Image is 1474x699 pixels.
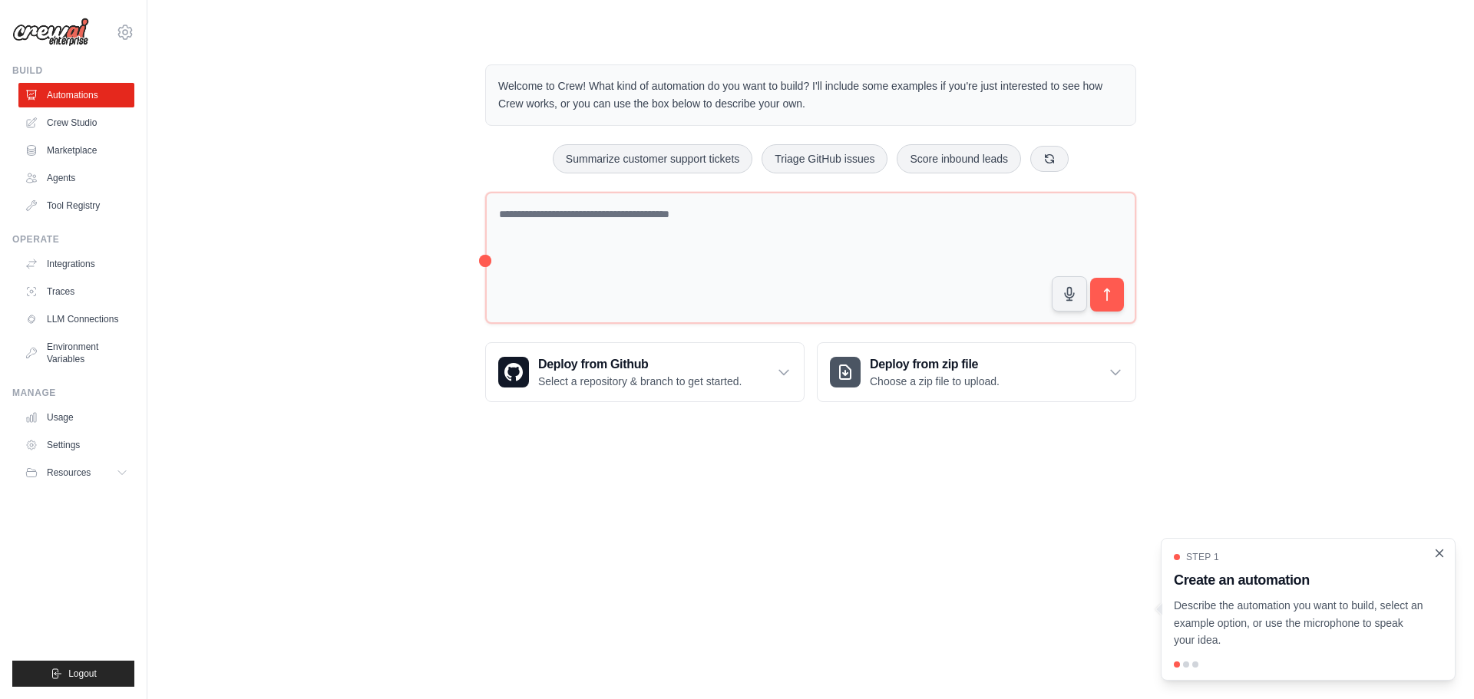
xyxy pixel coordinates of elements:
[18,460,134,485] button: Resources
[18,252,134,276] a: Integrations
[897,144,1021,173] button: Score inbound leads
[18,138,134,163] a: Marketplace
[553,144,752,173] button: Summarize customer support tickets
[870,374,1000,389] p: Choose a zip file to upload.
[18,335,134,371] a: Environment Variables
[18,166,134,190] a: Agents
[1174,597,1424,649] p: Describe the automation you want to build, select an example option, or use the microphone to spe...
[12,387,134,399] div: Manage
[538,374,742,389] p: Select a repository & branch to get started.
[18,433,134,457] a: Settings
[1186,551,1219,563] span: Step 1
[18,83,134,107] a: Automations
[498,77,1123,113] p: Welcome to Crew! What kind of automation do you want to build? I'll include some examples if you'...
[12,233,134,246] div: Operate
[18,405,134,430] a: Usage
[18,279,134,304] a: Traces
[18,193,134,218] a: Tool Registry
[12,64,134,77] div: Build
[12,661,134,687] button: Logout
[538,355,742,374] h3: Deploy from Github
[18,110,134,135] a: Crew Studio
[68,668,97,680] span: Logout
[1397,625,1474,699] iframe: Chat Widget
[18,307,134,331] a: LLM Connections
[762,144,887,173] button: Triage GitHub issues
[1433,547,1446,559] button: Close walkthrough
[870,355,1000,374] h3: Deploy from zip file
[12,18,89,47] img: Logo
[1397,625,1474,699] div: Widget de chat
[1174,569,1424,591] h3: Create an automation
[47,467,91,479] span: Resources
